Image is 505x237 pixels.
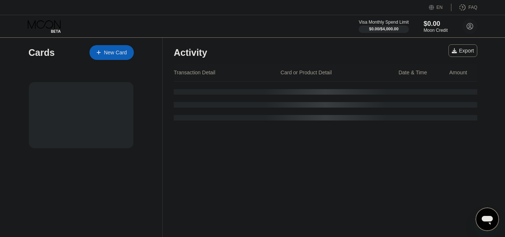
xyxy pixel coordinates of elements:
div: Moon Credit [424,28,448,33]
div: Date & Time [399,70,427,75]
div: FAQ [468,5,477,10]
div: Card or Product Detail [281,70,332,75]
div: $0.00 [424,20,448,28]
div: Visa Monthly Spend Limit$0.00/$4,000.00 [359,20,409,33]
div: Export [452,48,474,54]
iframe: Button to launch messaging window [475,207,499,231]
div: EN [429,4,451,11]
div: Cards [28,47,55,58]
div: Visa Monthly Spend Limit [359,20,409,25]
div: Amount [449,70,467,75]
div: New Card [104,50,127,56]
div: $0.00 / $4,000.00 [369,27,399,31]
div: Transaction Detail [174,70,215,75]
div: Export [448,44,477,57]
div: Activity [174,47,207,58]
div: New Card [89,45,134,60]
div: $0.00Moon Credit [424,20,448,33]
div: EN [437,5,443,10]
div: FAQ [451,4,477,11]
